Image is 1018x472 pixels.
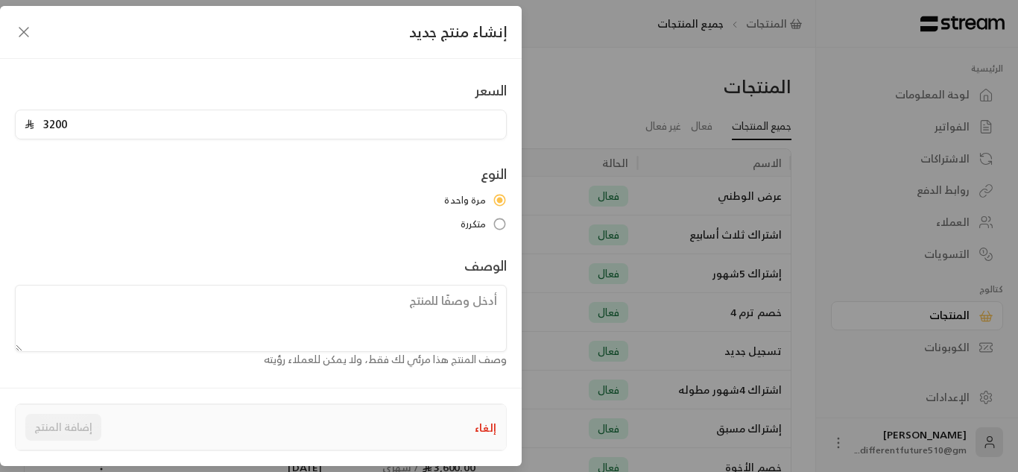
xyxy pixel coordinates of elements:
[464,255,507,276] label: الوصف
[475,420,496,435] button: إلغاء
[264,350,507,368] span: وصف المنتج هذا مرئي لك فقط، ولا يمكن للعملاء رؤيته
[444,193,486,208] span: مرة واحدة
[409,19,507,45] span: إنشاء منتج جديد
[34,110,497,139] input: أدخل سعر المنتج
[475,80,507,101] label: السعر
[481,163,507,184] label: النوع
[461,217,487,232] span: متكررة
